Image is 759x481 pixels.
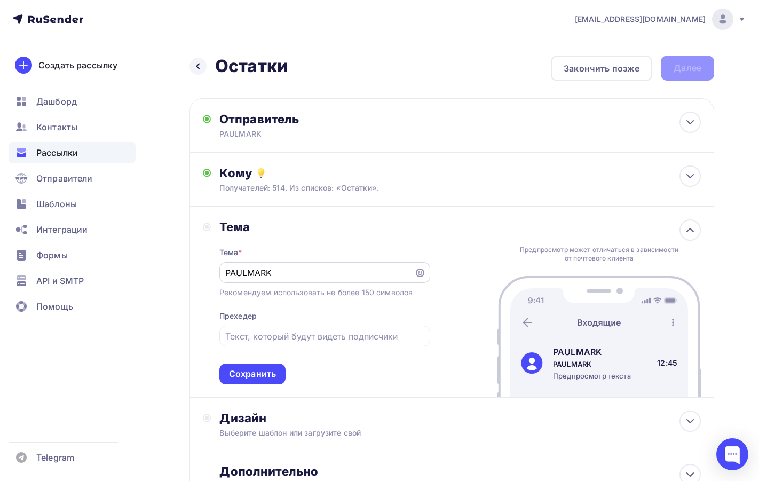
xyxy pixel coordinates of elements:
span: Контакты [36,121,77,133]
div: Получателей: 514. Из списков: «Остатки». [219,183,652,193]
div: Предпросмотр может отличаться в зависимости от почтового клиента [517,246,682,263]
input: Укажите тему письма [225,266,408,279]
span: Отправители [36,172,93,185]
a: Формы [9,245,136,266]
span: Интеграции [36,223,88,236]
span: Telegram [36,451,74,464]
div: PAULMARK [553,345,631,358]
div: Выберите шаблон или загрузите свой [219,428,652,438]
div: Предпросмотр текста [553,371,631,381]
a: Контакты [9,116,136,138]
a: Рассылки [9,142,136,163]
div: Дополнительно [219,464,701,479]
div: PAULMARK [553,359,631,369]
div: Рекомендуем использовать не более 150 символов [219,287,413,298]
div: Создать рассылку [38,59,117,72]
a: Шаблоны [9,193,136,215]
div: Прехедер [219,311,257,321]
h2: Остатки [215,56,288,77]
div: PAULMARK [219,129,428,139]
a: [EMAIL_ADDRESS][DOMAIN_NAME] [575,9,746,30]
a: Дашборд [9,91,136,112]
div: Закончить позже [564,62,639,75]
span: Формы [36,249,68,262]
a: Отправители [9,168,136,189]
span: Шаблоны [36,198,77,210]
input: Текст, который будут видеть подписчики [225,330,424,343]
span: [EMAIL_ADDRESS][DOMAIN_NAME] [575,14,706,25]
span: Помощь [36,300,73,313]
div: Тема [219,247,242,258]
div: Отправитель [219,112,450,127]
div: Кому [219,165,701,180]
span: API и SMTP [36,274,84,287]
span: Дашборд [36,95,77,108]
div: Дизайн [219,411,701,425]
span: Рассылки [36,146,78,159]
div: Сохранить [229,368,276,380]
div: 12:45 [657,358,677,368]
div: Тема [219,219,430,234]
